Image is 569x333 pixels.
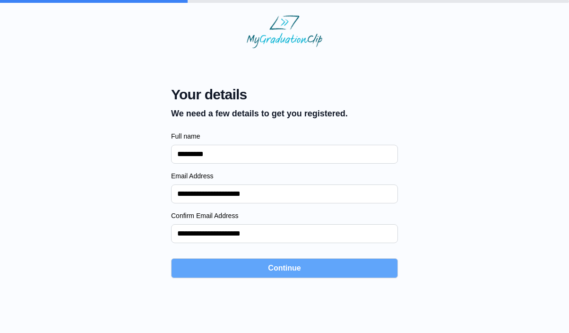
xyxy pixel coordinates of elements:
span: Your details [171,86,348,103]
label: Full name [171,131,398,141]
label: Confirm Email Address [171,211,398,220]
label: Email Address [171,171,398,181]
img: MyGraduationClip [247,15,322,48]
button: Continue [171,258,398,278]
p: We need a few details to get you registered. [171,107,348,120]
